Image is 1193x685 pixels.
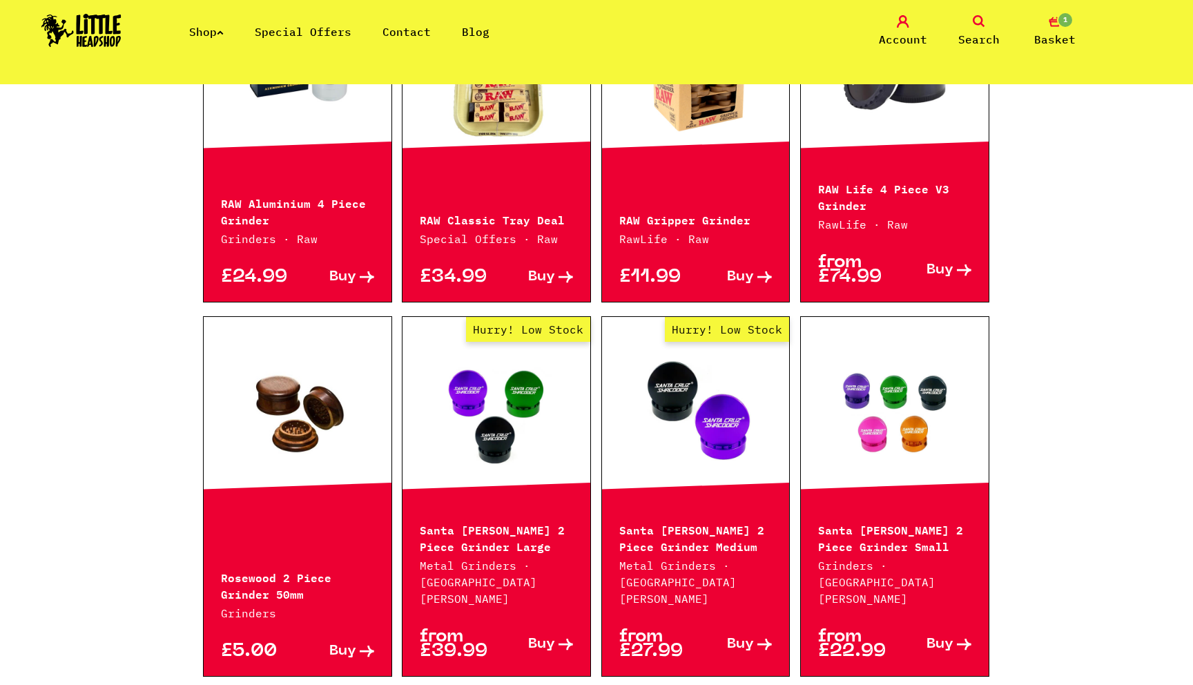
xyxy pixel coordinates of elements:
[927,637,953,652] span: Buy
[496,270,573,284] a: Buy
[420,270,496,284] p: £34.99
[619,211,773,227] p: RAW Gripper Grinder
[41,14,122,47] img: Little Head Shop Logo
[619,521,773,554] p: Santa [PERSON_NAME] 2 Piece Grinder Medium
[221,194,374,227] p: RAW Aluminium 4 Piece Grinder
[420,521,573,554] p: Santa [PERSON_NAME] 2 Piece Grinder Large
[496,630,573,659] a: Buy
[528,270,555,284] span: Buy
[879,31,927,48] span: Account
[221,644,298,659] p: £5.00
[420,211,573,227] p: RAW Classic Tray Deal
[895,630,971,659] a: Buy
[420,557,573,607] p: Metal Grinders · [GEOGRAPHIC_DATA][PERSON_NAME]
[818,255,895,284] p: from £74.99
[602,341,790,479] a: Hurry! Low Stock
[958,31,1000,48] span: Search
[727,637,754,652] span: Buy
[298,270,374,284] a: Buy
[466,317,590,342] span: Hurry! Low Stock
[1057,12,1074,28] span: 1
[402,341,590,479] a: Hurry! Low Stock
[619,557,773,607] p: Metal Grinders · [GEOGRAPHIC_DATA][PERSON_NAME]
[818,216,971,233] p: RawLife · Raw
[221,270,298,284] p: £24.99
[818,521,971,554] p: Santa [PERSON_NAME] 2 Piece Grinder Small
[221,568,374,601] p: Rosewood 2 Piece Grinder 50mm
[619,231,773,247] p: RawLife · Raw
[619,630,696,659] p: from £27.99
[528,637,555,652] span: Buy
[1034,31,1076,48] span: Basket
[818,557,971,607] p: Grinders · [GEOGRAPHIC_DATA][PERSON_NAME]
[696,630,773,659] a: Buy
[944,15,1013,48] a: Search
[221,605,374,621] p: Grinders
[189,25,224,39] a: Shop
[895,255,971,284] a: Buy
[382,25,431,39] a: Contact
[818,180,971,213] p: RAW Life 4 Piece V3 Grinder
[329,270,356,284] span: Buy
[1020,15,1089,48] a: 1 Basket
[619,270,696,284] p: £11.99
[329,644,356,659] span: Buy
[462,25,489,39] a: Blog
[221,231,374,247] p: Grinders · Raw
[818,630,895,659] p: from £22.99
[420,630,496,659] p: from £39.99
[696,270,773,284] a: Buy
[255,25,351,39] a: Special Offers
[665,317,789,342] span: Hurry! Low Stock
[927,263,953,278] span: Buy
[298,644,374,659] a: Buy
[727,270,754,284] span: Buy
[420,231,573,247] p: Special Offers · Raw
